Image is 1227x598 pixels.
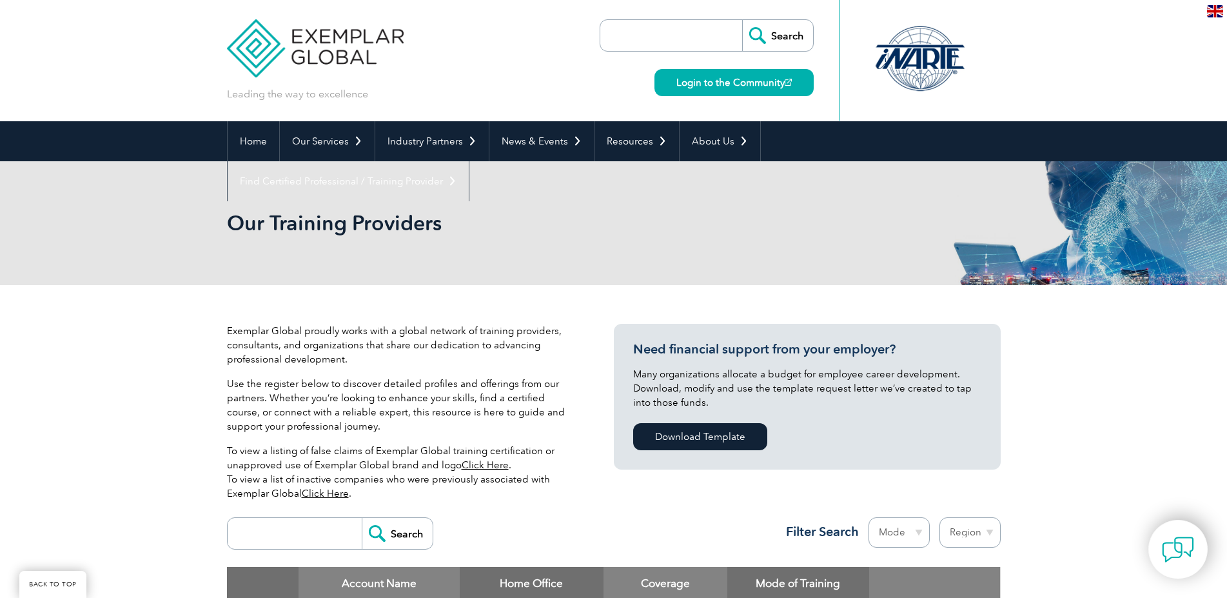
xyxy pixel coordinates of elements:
a: About Us [680,121,760,161]
p: Leading the way to excellence [227,87,368,101]
img: open_square.png [785,79,792,86]
a: Industry Partners [375,121,489,161]
p: Use the register below to discover detailed profiles and offerings from our partners. Whether you... [227,377,575,434]
a: Click Here [302,488,349,499]
input: Search [362,518,433,549]
a: Resources [594,121,679,161]
img: contact-chat.png [1162,533,1194,566]
a: News & Events [489,121,594,161]
a: BACK TO TOP [19,571,86,598]
h2: Our Training Providers [227,213,769,234]
h3: Filter Search [778,524,859,540]
img: en [1207,5,1223,17]
h3: Need financial support from your employer? [633,341,981,357]
a: Click Here [462,459,509,471]
a: Home [228,121,279,161]
a: Login to the Community [654,69,814,96]
a: Download Template [633,423,767,450]
p: To view a listing of false claims of Exemplar Global training certification or unapproved use of ... [227,444,575,501]
input: Search [742,20,813,51]
p: Exemplar Global proudly works with a global network of training providers, consultants, and organ... [227,324,575,366]
a: Find Certified Professional / Training Provider [228,161,469,201]
p: Many organizations allocate a budget for employee career development. Download, modify and use th... [633,367,981,410]
a: Our Services [280,121,375,161]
